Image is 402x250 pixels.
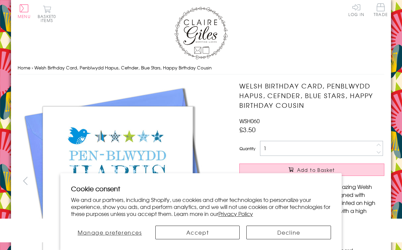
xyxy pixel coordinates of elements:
[174,7,228,59] img: Claire Giles Greetings Cards
[155,226,240,239] button: Accept
[32,64,33,71] span: ›
[374,3,388,18] a: Trade
[374,3,388,16] span: Trade
[71,226,149,239] button: Manage preferences
[239,81,384,110] h1: Welsh Birthday Card, Penblwydd Hapus, Cefnder, Blue Stars, Happy Birthday Cousin
[18,13,31,19] span: Menu
[239,164,384,176] button: Add to Basket
[18,173,33,188] button: prev
[239,125,256,134] span: £3.50
[218,210,253,218] a: Privacy Policy
[38,5,56,22] button: Basket0 items
[239,146,255,152] label: Quantity
[41,13,56,23] span: 0 items
[297,167,335,173] span: Add to Basket
[71,184,331,193] h2: Cookie consent
[34,64,212,71] span: Welsh Birthday Card, Penblwydd Hapus, Cefnder, Blue Stars, Happy Birthday Cousin
[18,4,31,18] button: Menu
[18,61,384,75] nav: breadcrumbs
[239,117,260,125] span: WSH060
[246,226,331,239] button: Decline
[78,228,142,236] span: Manage preferences
[348,3,364,16] a: Log In
[71,196,331,217] p: We and our partners, including Shopify, use cookies and other technologies to personalize your ex...
[18,64,30,71] a: Home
